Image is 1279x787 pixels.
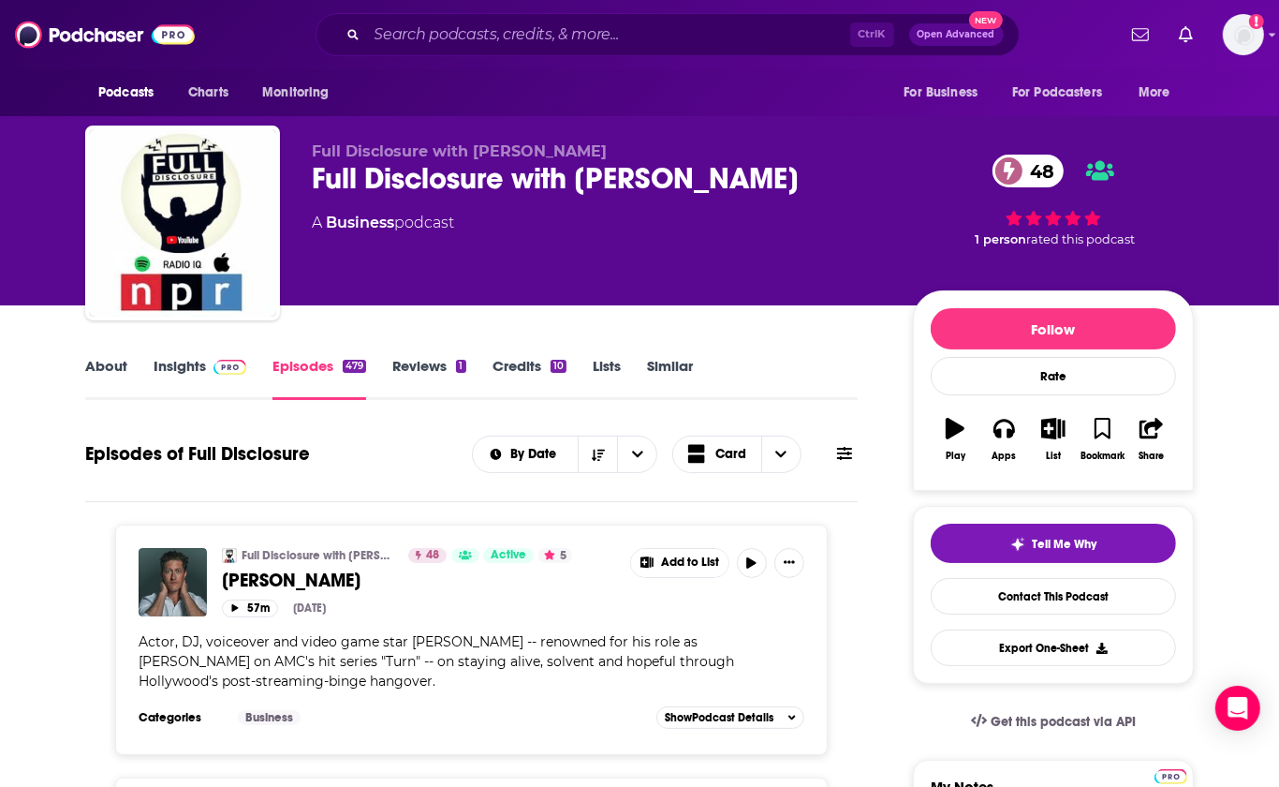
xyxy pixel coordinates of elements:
[931,357,1176,395] div: Rate
[946,451,965,462] div: Play
[1223,14,1264,55] button: Show profile menu
[931,406,979,473] button: Play
[1139,451,1164,462] div: Share
[367,20,850,50] input: Search podcasts, credits, & more...
[483,548,534,563] a: Active
[426,546,439,565] span: 48
[1010,537,1025,552] img: tell me why sparkle
[774,548,804,578] button: Show More Button
[661,556,719,570] span: Add to List
[647,357,693,400] a: Similar
[593,357,621,400] a: Lists
[1154,766,1187,784] a: Pro website
[715,448,746,461] span: Card
[665,711,773,724] span: Show Podcast Details
[992,155,1064,187] a: 48
[1033,537,1097,552] span: Tell Me Why
[312,212,454,234] div: A podcast
[969,11,1003,29] span: New
[343,360,366,373] div: 479
[1125,75,1194,111] button: open menu
[538,548,572,563] button: 5
[913,142,1194,259] div: 48 1 personrated this podcast
[1223,14,1264,55] span: Logged in as Morgan16
[1154,769,1187,784] img: Podchaser Pro
[326,214,394,231] a: Business
[672,436,801,473] button: Choose View
[473,448,579,461] button: open menu
[904,80,978,106] span: For Business
[850,22,894,47] span: Ctrl K
[222,548,237,563] img: Full Disclosure with Roben Farzad
[262,80,329,106] span: Monitoring
[1081,451,1125,462] div: Bookmark
[85,442,310,466] h1: Episodes of Full Disclosure
[992,451,1017,462] div: Apps
[154,357,246,400] a: InsightsPodchaser Pro
[931,578,1176,615] a: Contact This Podcast
[1125,19,1156,51] a: Show notifications dropdown
[139,710,223,725] h3: Categories
[1029,406,1078,473] button: List
[272,357,366,400] a: Episodes479
[213,360,246,375] img: Podchaser Pro
[316,13,1020,56] div: Search podcasts, credits, & more...
[631,549,728,577] button: Show More Button
[1078,406,1126,473] button: Bookmark
[617,437,656,472] button: open menu
[472,436,658,473] h2: Choose List sort
[139,548,207,616] img: Samuel Roukin
[456,360,465,373] div: 1
[492,357,566,400] a: Credits10
[15,17,195,52] img: Podchaser - Follow, Share and Rate Podcasts
[222,600,278,617] button: 57m
[578,437,617,472] button: Sort Direction
[222,569,360,592] span: [PERSON_NAME]
[1026,232,1135,246] span: rated this podcast
[293,601,326,615] div: [DATE]
[551,360,566,373] div: 10
[491,546,526,565] span: Active
[890,75,1001,111] button: open menu
[98,80,154,106] span: Podcasts
[931,524,1176,563] button: tell me why sparkleTell Me Why
[242,548,396,563] a: Full Disclosure with [PERSON_NAME]
[909,23,1004,46] button: Open AdvancedNew
[1046,451,1061,462] div: List
[1011,155,1064,187] span: 48
[1139,80,1170,106] span: More
[249,75,353,111] button: open menu
[85,75,178,111] button: open menu
[392,357,465,400] a: Reviews1
[931,630,1176,666] button: Export One-Sheet
[656,706,804,729] button: ShowPodcast Details
[89,129,276,317] img: Full Disclosure with Roben Farzad
[312,142,607,160] span: Full Disclosure with [PERSON_NAME]
[1223,14,1264,55] img: User Profile
[1012,80,1102,106] span: For Podcasters
[238,710,301,725] a: Business
[408,548,447,563] a: 48
[931,308,1176,349] button: Follow
[1000,75,1129,111] button: open menu
[176,75,240,111] a: Charts
[1171,19,1200,51] a: Show notifications dropdown
[1215,686,1260,731] div: Open Intercom Messenger
[139,633,734,690] span: Actor, DJ, voiceover and video game star [PERSON_NAME] -- renowned for his role as [PERSON_NAME] ...
[85,357,127,400] a: About
[1249,14,1264,29] svg: Add a profile image
[991,714,1136,730] span: Get this podcast via API
[956,699,1151,745] a: Get this podcast via API
[1127,406,1176,473] button: Share
[188,80,228,106] span: Charts
[918,30,995,39] span: Open Advanced
[975,232,1026,246] span: 1 person
[222,569,617,592] a: [PERSON_NAME]
[510,448,563,461] span: By Date
[979,406,1028,473] button: Apps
